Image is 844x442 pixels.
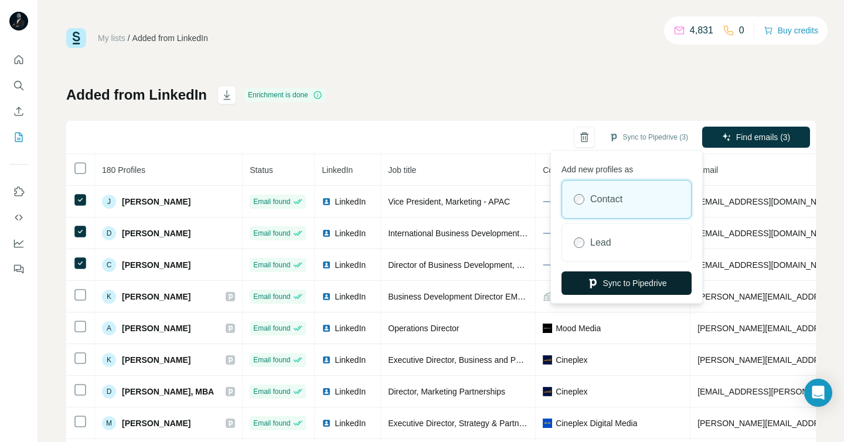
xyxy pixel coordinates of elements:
button: Find emails (3) [702,127,810,148]
span: Executive Director, Strategy & Partnerships [388,419,545,428]
span: Status [250,165,273,175]
span: LinkedIn [335,354,366,366]
span: [PERSON_NAME] [122,291,190,302]
div: K [102,290,116,304]
span: Business Development Director EMEA [388,292,529,301]
button: Sync to Pipedrive [561,271,692,295]
li: / [128,32,130,44]
div: A [102,321,116,335]
span: LinkedIn [335,291,366,302]
span: Email found [253,260,290,270]
img: LinkedIn logo [322,260,331,270]
div: D [102,226,116,240]
button: Buy credits [764,22,818,39]
div: Open Intercom Messenger [804,379,832,407]
span: Email found [253,291,290,302]
p: 0 [739,23,744,38]
span: International Business Development Director [388,229,550,238]
button: My lists [9,127,28,148]
button: Feedback [9,259,28,280]
div: Added from LinkedIn [132,32,208,44]
img: LinkedIn logo [322,324,331,333]
span: [EMAIL_ADDRESS][DOMAIN_NAME] [697,197,836,206]
div: Enrichment is done [244,88,326,102]
img: LinkedIn logo [322,292,331,301]
span: LinkedIn [335,417,366,429]
img: Surfe Logo [66,28,86,48]
img: LinkedIn logo [322,419,331,428]
div: J [102,195,116,209]
div: K [102,353,116,367]
span: LinkedIn [335,386,366,397]
span: Email found [253,418,290,429]
span: LinkedIn [335,227,366,239]
span: Email [697,165,718,175]
span: Cineplex Digital Media [556,417,637,429]
span: LinkedIn [322,165,353,175]
span: Vice President, Marketing - APAC [388,197,510,206]
span: [PERSON_NAME] [122,322,190,334]
div: C [102,258,116,272]
span: [PERSON_NAME] [122,259,190,271]
span: [PERSON_NAME] [122,417,190,429]
span: LinkedIn [335,259,366,271]
span: Company [543,165,578,175]
p: 4,831 [690,23,713,38]
span: Cineplex [556,386,587,397]
img: company-logo [543,419,552,428]
h1: Added from LinkedIn [66,86,207,104]
span: Operations Director [388,324,459,333]
img: LinkedIn logo [322,355,331,365]
span: [PERSON_NAME], MBA [122,386,214,397]
span: Email found [253,323,290,334]
img: Avatar [9,12,28,30]
button: Use Surfe on LinkedIn [9,181,28,202]
span: Director of Business Development, EMEA, Walkbase division. [388,260,612,270]
span: [PERSON_NAME] [122,354,190,366]
span: Mood Media [556,322,601,334]
span: Job title [388,165,416,175]
button: Quick start [9,49,28,70]
label: Contact [590,192,622,206]
span: Director, Marketing Partnerships [388,387,505,396]
button: Enrich CSV [9,101,28,122]
button: Use Surfe API [9,207,28,228]
label: Lead [590,236,611,250]
button: Search [9,75,28,96]
span: Email found [253,196,290,207]
span: 180 Profiles [102,165,145,175]
img: company-logo [543,324,552,333]
div: D [102,385,116,399]
a: My lists [98,33,125,43]
span: Email found [253,386,290,397]
img: LinkedIn logo [322,387,331,396]
span: [PERSON_NAME] [122,227,190,239]
img: LinkedIn logo [322,197,331,206]
button: Sync to Pipedrive (3) [601,128,696,146]
span: LinkedIn [335,196,366,208]
span: Cineplex [556,354,587,366]
span: [PERSON_NAME] [122,196,190,208]
span: [EMAIL_ADDRESS][DOMAIN_NAME] [697,229,836,238]
button: Dashboard [9,233,28,254]
span: Email found [253,228,290,239]
img: company-logo [543,229,552,238]
span: Executive Director, Business and Partnership Marketing [388,355,591,365]
img: company-logo [543,197,552,206]
span: [EMAIL_ADDRESS][DOMAIN_NAME] [697,260,836,270]
p: Add new profiles as [561,159,692,175]
span: Email found [253,355,290,365]
img: company-logo [543,387,552,396]
span: Find emails (3) [736,131,791,143]
span: LinkedIn [335,322,366,334]
img: company-logo [543,355,552,365]
div: M [102,416,116,430]
img: company-logo [543,260,552,270]
img: LinkedIn logo [322,229,331,238]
